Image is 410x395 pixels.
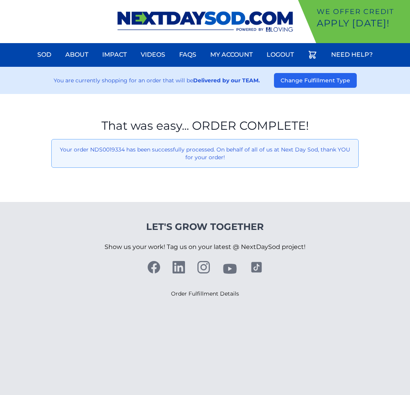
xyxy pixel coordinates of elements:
[33,45,56,64] a: Sod
[98,45,131,64] a: Impact
[61,45,93,64] a: About
[262,45,298,64] a: Logout
[206,45,257,64] a: My Account
[105,221,305,233] h4: Let's Grow Together
[58,146,352,161] p: Your order NDS0019334 has been successfully processed. On behalf of all of us at Next Day Sod, th...
[51,119,359,133] h1: That was easy... ORDER COMPLETE!
[171,290,239,297] a: Order Fulfillment Details
[317,17,407,30] p: Apply [DATE]!
[317,6,407,17] p: We offer Credit
[326,45,377,64] a: Need Help?
[274,73,357,88] button: Change Fulfillment Type
[136,45,170,64] a: Videos
[105,233,305,261] p: Show us your work! Tag us on your latest @ NextDaySod project!
[174,45,201,64] a: FAQs
[193,77,260,84] strong: Delivered by our TEAM.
